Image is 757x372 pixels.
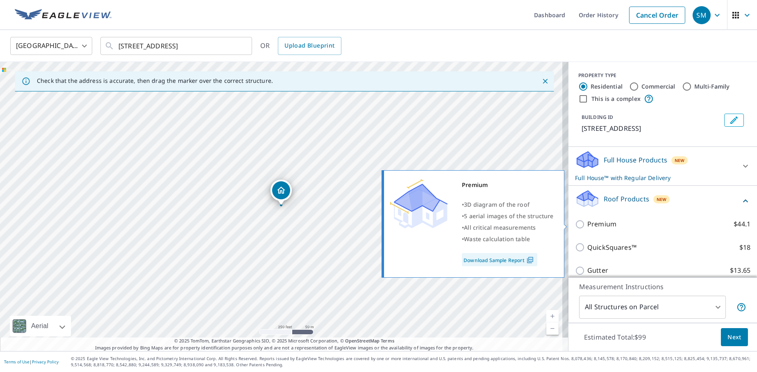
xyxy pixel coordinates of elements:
[4,359,30,365] a: Terms of Use
[587,265,608,276] p: Gutter
[591,82,623,91] label: Residential
[118,34,235,57] input: Search by address or latitude-longitude
[575,173,736,182] p: Full House™ with Regular Delivery
[575,150,750,182] div: Full House ProductsNewFull House™ with Regular Delivery
[657,196,667,203] span: New
[587,242,637,253] p: QuickSquares™
[579,282,746,292] p: Measurement Instructions
[546,310,559,322] a: Current Level 17, Zoom In
[10,316,71,336] div: Aerial
[641,82,675,91] label: Commercial
[462,210,554,222] div: •
[464,235,530,243] span: Waste calculation table
[582,114,613,121] p: BUILDING ID
[694,82,730,91] label: Multi-Family
[675,157,685,164] span: New
[546,322,559,335] a: Current Level 17, Zoom Out
[464,212,553,220] span: 5 aerial images of the structure
[693,6,711,24] div: SM
[721,328,748,347] button: Next
[604,194,649,204] p: Roof Products
[739,242,750,253] p: $18
[29,316,51,336] div: Aerial
[629,7,685,24] a: Cancel Order
[462,199,554,210] div: •
[174,338,394,345] span: © 2025 TomTom, Earthstar Geographics SIO, © 2025 Microsoft Corporation, ©
[730,265,750,276] p: $13.65
[540,76,550,87] button: Close
[464,201,530,208] span: 3D diagram of the roof
[724,114,744,127] button: Edit building 1
[271,180,292,205] div: Dropped pin, building 1, Residential property, 6720 Westcliff Cir Amarillo, TX 79124
[10,34,92,57] div: [GEOGRAPHIC_DATA]
[462,179,554,191] div: Premium
[525,256,536,264] img: Pdf Icon
[727,332,741,342] span: Next
[604,155,667,165] p: Full House Products
[15,9,111,21] img: EV Logo
[345,338,380,344] a: OpenStreetMap
[575,189,750,212] div: Roof ProductsNew
[591,95,641,103] label: This is a complex
[464,224,536,231] span: All critical measurements
[4,359,59,364] p: |
[579,296,726,319] div: All Structures on Parcel
[284,41,334,51] span: Upload Blueprint
[587,219,616,229] p: Premium
[737,302,746,312] span: Your report will include each building or structure inside the parcel boundary. In some cases, du...
[582,123,721,133] p: [STREET_ADDRESS]
[462,233,554,245] div: •
[32,359,59,365] a: Privacy Policy
[37,77,273,84] p: Check that the address is accurate, then drag the marker over the correct structure.
[578,72,747,79] div: PROPERTY TYPE
[71,356,753,368] p: © 2025 Eagle View Technologies, Inc. and Pictometry International Corp. All Rights Reserved. Repo...
[462,222,554,233] div: •
[390,179,448,228] img: Premium
[462,253,537,266] a: Download Sample Report
[734,219,750,229] p: $44.1
[260,37,341,55] div: OR
[381,338,394,344] a: Terms
[278,37,341,55] a: Upload Blueprint
[577,328,652,346] p: Estimated Total: $99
